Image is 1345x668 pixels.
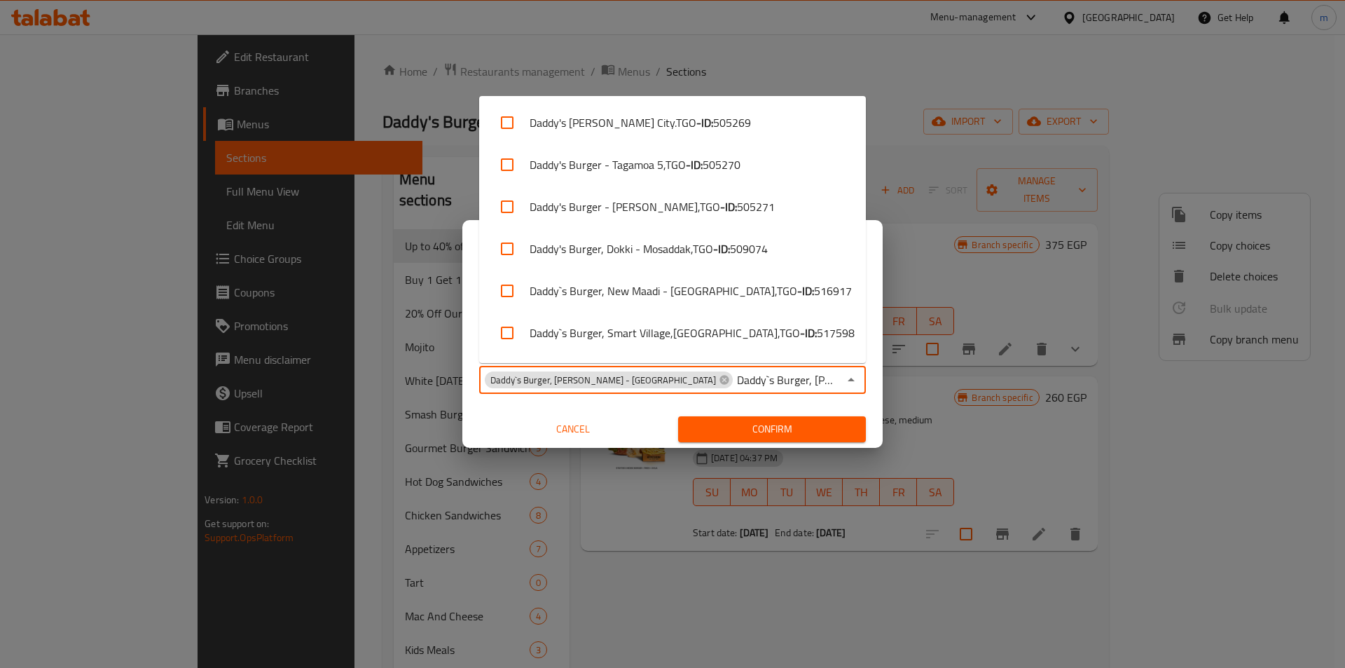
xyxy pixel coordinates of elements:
[678,416,866,442] button: Confirm
[817,325,855,341] span: 517598
[814,282,852,299] span: 516917
[713,114,751,131] span: 505269
[689,421,855,438] span: Confirm
[737,198,775,215] span: 505271
[479,102,866,144] li: Daddy's [PERSON_NAME] City.TGO
[479,186,866,228] li: Daddy's Burger - [PERSON_NAME],TGO
[485,374,722,387] span: Daddy`s Burger, [PERSON_NAME] - [GEOGRAPHIC_DATA]
[713,240,730,257] b: - ID:
[479,270,866,312] li: Daddy`s Burger, New Maadi - [GEOGRAPHIC_DATA],TGO
[686,156,703,173] b: - ID:
[841,370,861,390] button: Close
[485,421,661,438] span: Cancel
[800,325,817,341] b: - ID:
[479,312,866,354] li: Daddy`s Burger, Smart Village,[GEOGRAPHIC_DATA],TGO
[479,144,866,186] li: Daddy's Burger - Tagamoa 5,TGO
[479,416,667,442] button: Cancel
[720,198,737,215] b: - ID:
[797,282,814,299] b: - ID:
[485,372,733,388] div: Daddy`s Burger, [PERSON_NAME] - [GEOGRAPHIC_DATA]
[730,240,768,257] span: 509074
[479,354,866,396] li: Daddy`s Burger, Ard El Golf,TGO
[479,228,866,270] li: Daddy's Burger, Dokki - Mosaddak,TGO
[703,156,740,173] span: 505270
[696,114,713,131] b: - ID:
